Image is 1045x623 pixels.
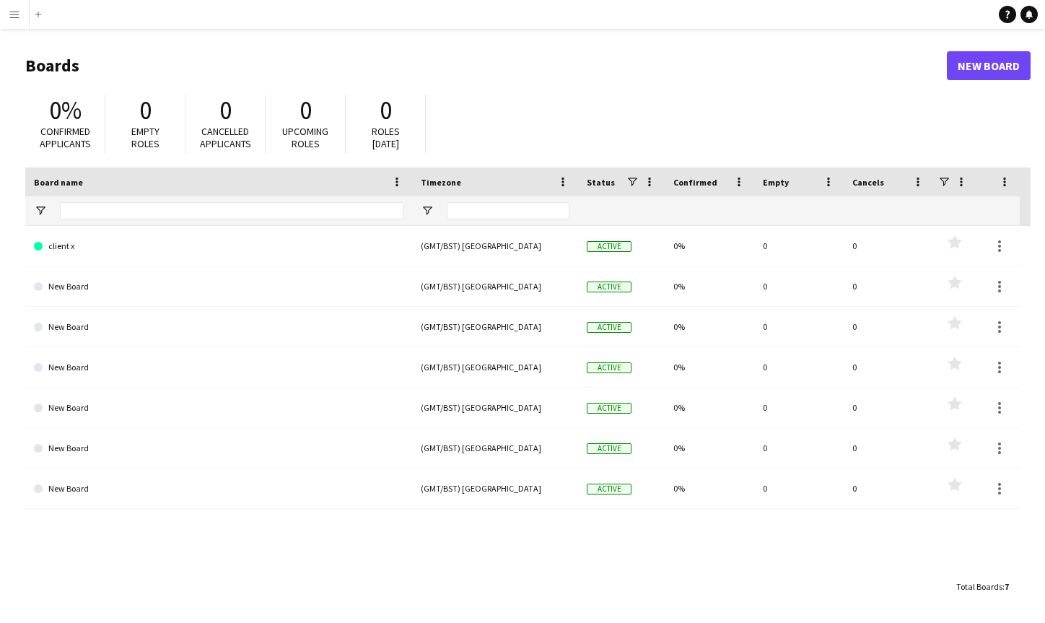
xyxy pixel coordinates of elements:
button: Open Filter Menu [421,204,434,217]
div: 0 [754,428,844,468]
span: Status [587,177,615,188]
span: Active [587,443,631,454]
div: 0 [844,469,933,508]
span: Empty roles [131,125,159,150]
div: 0 [754,388,844,427]
a: client x [34,226,403,266]
a: New Board [34,307,403,347]
span: Cancels [852,177,884,188]
a: New Board [34,347,403,388]
span: 0 [380,95,392,126]
span: 0 [299,95,312,126]
a: New Board [947,51,1031,80]
div: 0 [844,226,933,266]
div: (GMT/BST) [GEOGRAPHIC_DATA] [412,347,578,387]
div: 0% [665,307,754,347]
span: Board name [34,177,83,188]
a: New Board [34,469,403,509]
span: Active [587,484,631,495]
span: 0 [219,95,232,126]
span: Confirmed [673,177,717,188]
div: 0% [665,266,754,306]
div: 0 [844,266,933,306]
span: Upcoming roles [282,125,328,150]
div: 0 [844,347,933,387]
span: 0% [49,95,82,126]
div: (GMT/BST) [GEOGRAPHIC_DATA] [412,428,578,468]
div: 0% [665,347,754,387]
div: 0% [665,226,754,266]
span: Active [587,362,631,373]
h1: Boards [25,55,947,77]
a: New Board [34,266,403,307]
div: (GMT/BST) [GEOGRAPHIC_DATA] [412,469,578,508]
span: Active [587,322,631,333]
div: 0 [754,226,844,266]
a: New Board [34,388,403,428]
div: 0 [844,428,933,468]
div: 0 [754,469,844,508]
div: 0 [844,388,933,427]
div: : [956,572,1009,601]
span: Cancelled applicants [200,125,251,150]
span: Confirmed applicants [40,125,91,150]
span: Active [587,241,631,252]
a: New Board [34,428,403,469]
span: Total Boards [956,581,1002,592]
div: 0 [754,307,844,347]
span: 7 [1005,581,1009,592]
div: 0% [665,388,754,427]
div: 0% [665,469,754,508]
span: Timezone [421,177,461,188]
div: (GMT/BST) [GEOGRAPHIC_DATA] [412,266,578,306]
input: Board name Filter Input [60,202,403,219]
div: (GMT/BST) [GEOGRAPHIC_DATA] [412,307,578,347]
span: Active [587,403,631,414]
button: Open Filter Menu [34,204,47,217]
div: (GMT/BST) [GEOGRAPHIC_DATA] [412,226,578,266]
div: (GMT/BST) [GEOGRAPHIC_DATA] [412,388,578,427]
div: 0 [844,307,933,347]
input: Timezone Filter Input [447,202,569,219]
div: 0% [665,428,754,468]
span: Roles [DATE] [372,125,400,150]
span: Empty [763,177,789,188]
span: Active [587,282,631,292]
div: 0 [754,347,844,387]
span: 0 [139,95,152,126]
div: 0 [754,266,844,306]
